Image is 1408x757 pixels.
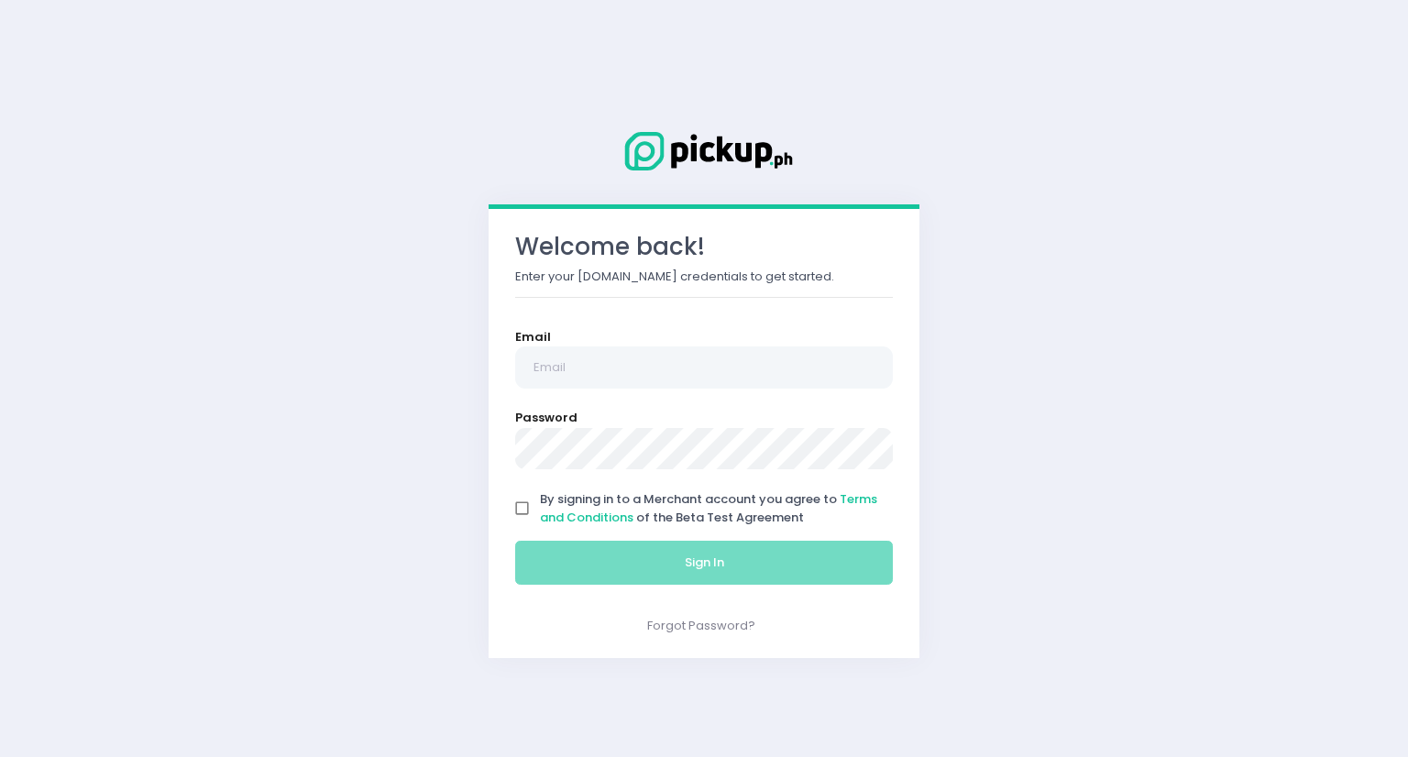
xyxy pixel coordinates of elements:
[515,328,551,346] label: Email
[515,268,893,286] p: Enter your [DOMAIN_NAME] credentials to get started.
[515,541,893,585] button: Sign In
[515,233,893,261] h3: Welcome back!
[515,409,577,427] label: Password
[647,617,755,634] a: Forgot Password?
[515,346,893,389] input: Email
[685,554,724,571] span: Sign In
[540,490,877,526] span: By signing in to a Merchant account you agree to of the Beta Test Agreement
[540,490,877,526] a: Terms and Conditions
[612,128,796,174] img: Logo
